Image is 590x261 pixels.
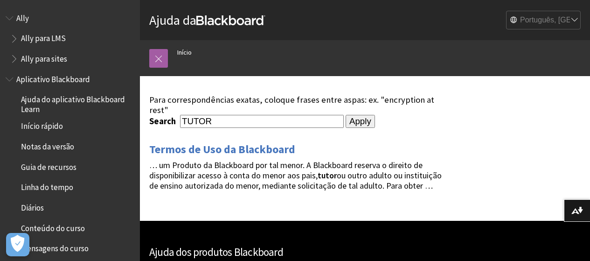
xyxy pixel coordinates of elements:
[21,200,44,212] span: Diários
[507,11,581,30] select: Site Language Selector
[21,180,73,192] span: Linha do tempo
[6,233,29,256] button: Abrir preferências
[21,220,85,233] span: Conteúdo do curso
[177,47,192,58] a: Início
[21,51,67,63] span: Ally para sites
[21,241,89,254] span: Mensagens do curso
[346,115,375,128] input: Apply
[149,142,295,157] a: Termos de Uso da Blackboard
[21,159,76,172] span: Guia de recursos
[149,12,265,28] a: Ajuda daBlackboard
[6,10,134,67] nav: Book outline for Anthology Ally Help
[16,10,29,23] span: Ally
[16,71,90,84] span: Aplicativo Blackboard
[149,116,178,127] label: Search
[196,15,265,25] strong: Blackboard
[21,119,63,131] span: Início rápido
[149,95,443,115] div: Para correspondências exatas, coloque frases entre aspas: ex. "encryption at rest"
[149,160,442,191] span: … um Produto da Blackboard por tal menor. A Blackboard reserva o direito de disponibilizar acesso...
[21,31,66,43] span: Ally para LMS
[318,170,337,181] strong: tutor
[21,92,133,114] span: Ajuda do aplicativo Blackboard Learn
[21,139,74,151] span: Notas da versão
[149,244,581,261] h2: Ajuda dos produtos Blackboard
